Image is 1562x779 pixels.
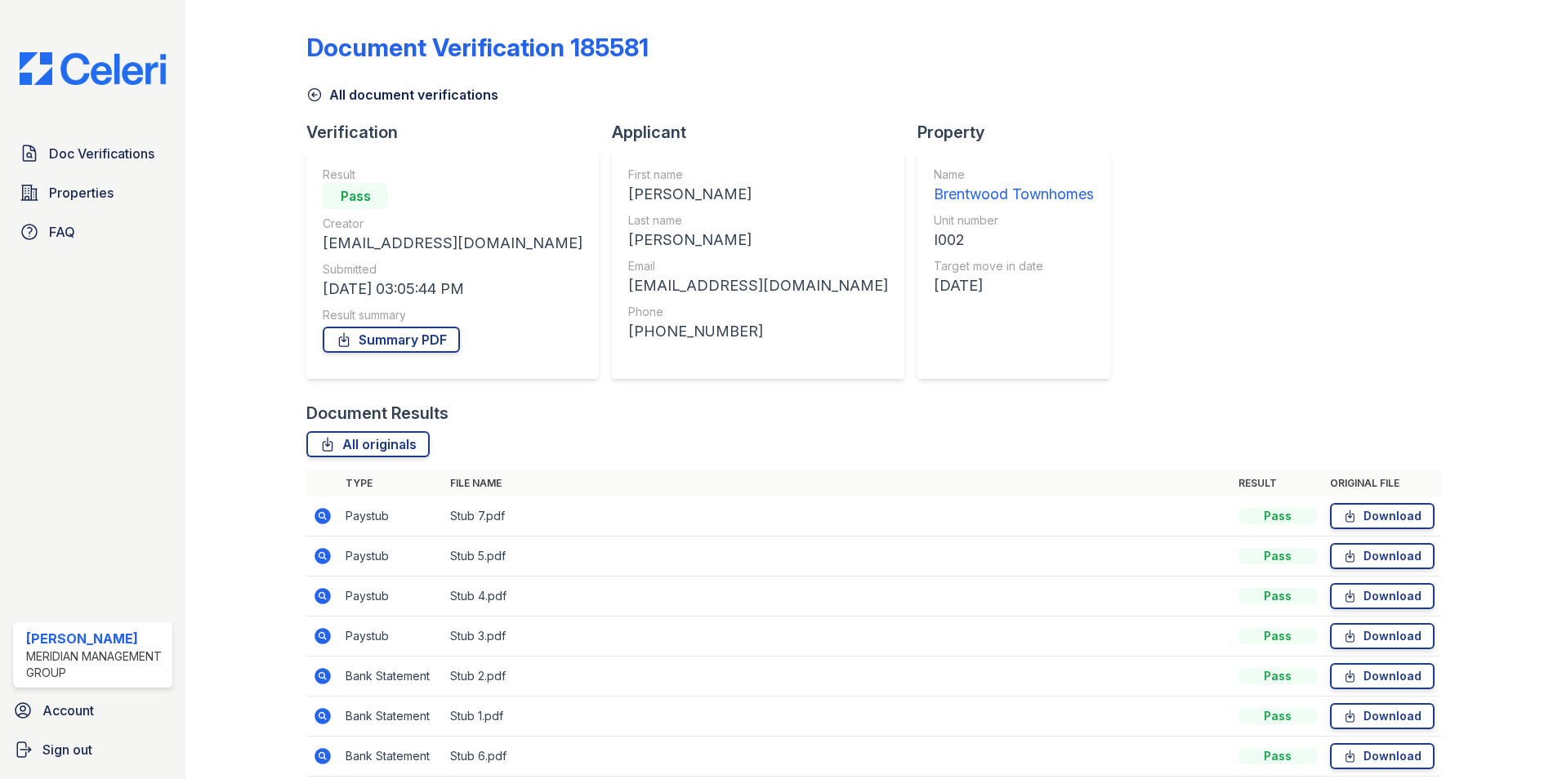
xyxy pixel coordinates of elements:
[339,737,444,777] td: Bank Statement
[1330,503,1435,529] a: Download
[917,121,1123,144] div: Property
[934,167,1094,206] a: Name Brentwood Townhomes
[1330,703,1435,729] a: Download
[934,258,1094,274] div: Target move in date
[628,274,888,297] div: [EMAIL_ADDRESS][DOMAIN_NAME]
[7,694,179,727] a: Account
[1330,623,1435,649] a: Download
[323,232,582,255] div: [EMAIL_ADDRESS][DOMAIN_NAME]
[1330,743,1435,769] a: Download
[1238,628,1317,644] div: Pass
[323,261,582,278] div: Submitted
[1238,748,1317,764] div: Pass
[1232,470,1323,496] th: Result
[306,121,612,144] div: Verification
[612,121,917,144] div: Applicant
[444,657,1232,697] td: Stub 2.pdf
[26,648,166,681] div: Meridian Management Group
[934,183,1094,206] div: Brentwood Townhomes
[339,576,444,617] td: Paystub
[628,229,888,252] div: [PERSON_NAME]
[1238,588,1317,604] div: Pass
[323,167,582,183] div: Result
[1238,708,1317,724] div: Pass
[306,431,430,457] a: All originals
[339,470,444,496] th: Type
[7,733,179,766] a: Sign out
[306,85,498,105] a: All document verifications
[323,327,460,353] a: Summary PDF
[49,183,114,203] span: Properties
[444,617,1232,657] td: Stub 3.pdf
[1323,470,1441,496] th: Original file
[934,274,1094,297] div: [DATE]
[1330,583,1435,609] a: Download
[13,216,172,248] a: FAQ
[1238,668,1317,684] div: Pass
[444,737,1232,777] td: Stub 6.pdf
[1330,663,1435,689] a: Download
[1238,548,1317,564] div: Pass
[444,536,1232,576] td: Stub 5.pdf
[1330,543,1435,569] a: Download
[628,320,888,343] div: [PHONE_NUMBER]
[628,258,888,274] div: Email
[339,536,444,576] td: Paystub
[323,216,582,232] div: Creator
[339,657,444,697] td: Bank Statement
[26,629,166,648] div: [PERSON_NAME]
[628,212,888,229] div: Last name
[628,167,888,183] div: First name
[339,617,444,657] td: Paystub
[323,307,582,323] div: Result summary
[339,496,444,536] td: Paystub
[628,304,888,320] div: Phone
[42,740,92,759] span: Sign out
[628,183,888,206] div: [PERSON_NAME]
[49,144,154,163] span: Doc Verifications
[306,402,449,425] div: Document Results
[42,701,94,720] span: Account
[13,137,172,170] a: Doc Verifications
[934,167,1094,183] div: Name
[444,697,1232,737] td: Stub 1.pdf
[444,470,1232,496] th: File name
[1238,508,1317,524] div: Pass
[323,278,582,300] div: [DATE] 03:05:44 PM
[339,697,444,737] td: Bank Statement
[444,496,1232,536] td: Stub 7.pdf
[49,222,75,242] span: FAQ
[13,176,172,209] a: Properties
[323,183,388,209] div: Pass
[306,33,649,62] div: Document Verification 185581
[934,212,1094,229] div: Unit number
[934,229,1094,252] div: I002
[444,576,1232,617] td: Stub 4.pdf
[7,52,179,85] img: CE_Logo_Blue-a8612792a0a2168367f1c8372b55b34899dd931a85d93a1a3d3e32e68fde9ad4.png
